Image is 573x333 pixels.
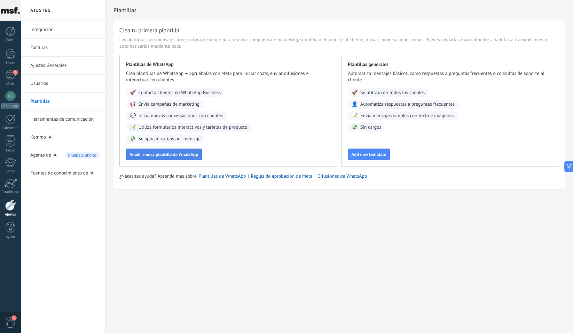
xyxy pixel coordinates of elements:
span: Automatiza mensajes básicos, como respuestas a preguntas frecuentes o consultas de soporte al cli... [348,70,553,83]
div: Calendario [1,126,20,130]
span: Agente de IA [30,146,57,164]
span: Se aplican cargos por mensaje [138,136,200,142]
div: Correo [1,169,20,174]
span: 💬 [130,113,136,119]
span: Contacta clientes en WhatsApp Business [138,90,221,96]
span: Inicia nuevas conversaciones con clientes [138,113,223,119]
span: 📝 [130,124,136,131]
li: Herramientas de comunicación [21,110,105,128]
h2: Plantillas [114,4,565,17]
span: Se utilizan en todos los canales [360,90,425,96]
a: Integración [30,21,99,39]
li: Fuentes de conocimiento de IA [21,164,105,182]
a: Facturas [30,39,99,57]
span: Plantillas de WhatsApp [126,61,331,68]
a: Fuentes de conocimiento de IA [30,164,99,182]
li: Usuarios [21,75,105,93]
h3: Crea tu primera plantilla [119,26,179,34]
button: Add new template [348,149,390,160]
div: Listas [1,149,20,153]
li: Integración [21,21,105,39]
a: Ajustes Generales [30,57,99,75]
span: Automatiza respuestas a preguntas frecuentes [360,101,455,108]
li: Ajustes Generales [21,57,105,75]
a: Herramientas de comunicación [30,110,99,128]
span: 🚀 [352,90,358,96]
li: Kommo IA [21,128,105,146]
a: Agente de IA Pruébalo ahora! [30,146,99,164]
span: Las plantillas son mensajes preescritos que sirven para realizar campañas de marketing, simplific... [119,37,559,50]
a: Difusiones de WhatsApp [318,173,367,179]
span: Envía campañas de marketing [138,101,200,108]
span: 🚀 [130,90,136,96]
span: Utiliza formularios interactivos y tarjetas de producto [138,124,247,131]
a: Reglas de aprobación de Meta [251,173,313,179]
span: 📢 [130,101,136,108]
a: Plantillas de WhatsApp [199,173,246,179]
span: Pruébalo ahora! [66,152,99,158]
div: Leads [1,61,20,65]
span: Add new template [351,152,386,157]
div: Ayuda [1,235,20,239]
div: WhatsApp [1,103,20,109]
li: Plantillas [21,93,105,110]
a: Usuarios [30,75,99,93]
span: 👤 [352,101,358,108]
div: Panel [1,38,20,42]
div: | | [119,173,559,180]
span: 💸 [352,124,358,131]
span: 💸 [130,136,136,142]
div: Chats [1,82,20,86]
span: 📝 [352,113,358,119]
li: Agente de IA [21,146,105,164]
a: Plantillas [30,93,99,110]
span: Crea plantillas de WhatsApp — apruébalas con Meta para iniciar chats, enviar difusiones e interac... [126,70,331,83]
span: 1 [13,70,18,75]
li: Facturas [21,39,105,57]
span: Plantillas generales [348,61,553,68]
button: Añadir nueva plantilla de WhatsApp [126,149,202,160]
span: 1 [12,315,17,321]
div: Estadísticas [1,190,20,194]
span: Envía mensajes simples con texto e imágenes [360,113,454,119]
span: Añadir nueva plantilla de WhatsApp [130,152,198,157]
span: ¿Necesitas ayuda? Aprende más sobre [119,173,197,180]
div: Ajustes [1,213,20,217]
a: Kommo IA [30,128,99,146]
span: Sin cargos [360,124,381,131]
